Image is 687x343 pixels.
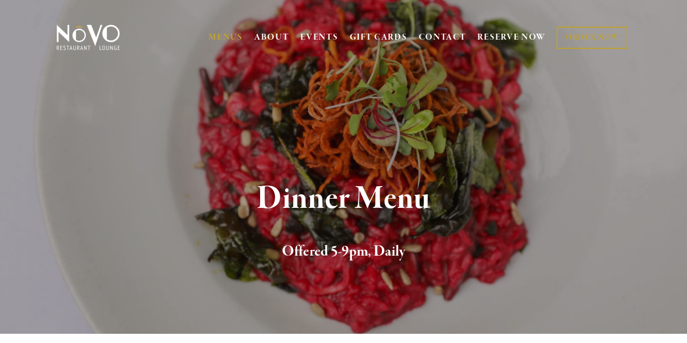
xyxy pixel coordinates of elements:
[557,27,628,49] a: ORDER NOW
[72,240,615,263] h2: Offered 5-9pm, Daily
[72,181,615,217] h1: Dinner Menu
[254,32,289,43] a: ABOUT
[300,32,338,43] a: EVENTS
[209,32,243,43] a: MENUS
[350,27,407,48] a: GIFT CARDS
[477,27,546,48] a: RESERVE NOW
[419,27,467,48] a: CONTACT
[54,24,122,51] img: Novo Restaurant &amp; Lounge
